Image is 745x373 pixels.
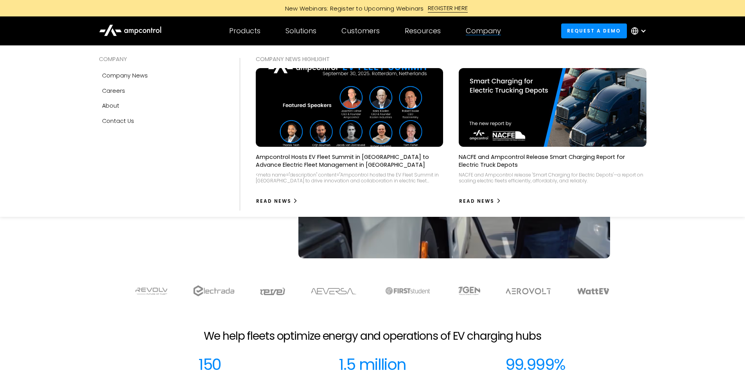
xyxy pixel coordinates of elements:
[577,288,610,294] img: WattEV logo
[256,55,646,63] div: COMPANY NEWS Highlight
[102,71,148,80] div: Company news
[405,27,441,35] div: Resources
[277,4,428,13] div: New Webinars: Register to Upcoming Webinars
[99,114,224,128] a: Contact Us
[285,27,316,35] div: Solutions
[229,27,260,35] div: Products
[466,27,501,35] div: Company
[428,4,468,13] div: REGISTER HERE
[99,83,224,98] a: Careers
[256,153,443,169] p: Ampcontrol Hosts EV Fleet Summit in [GEOGRAPHIC_DATA] to Advance Electric Fleet Management in [GE...
[459,198,494,205] div: Read News
[193,285,234,296] img: electrada logo
[505,288,552,294] img: Aerovolt Logo
[459,172,646,184] div: NACFE and Ampcontrol release 'Smart Charging for Electric Depots'—a report on scaling electric fl...
[102,86,125,95] div: Careers
[256,195,298,207] a: Read News
[256,198,291,205] div: Read News
[99,98,224,113] a: About
[561,23,627,38] a: Request a demo
[102,101,119,110] div: About
[341,27,380,35] div: Customers
[102,117,134,125] div: Contact Us
[459,195,501,207] a: Read News
[204,330,541,343] h2: We help fleets optimize energy and operations of EV charging hubs
[459,153,646,169] p: NACFE and Ampcontrol Release Smart Charging Report for Electric Truck Depots
[99,68,224,83] a: Company news
[99,55,224,63] div: COMPANY
[197,4,549,13] a: New Webinars: Register to Upcoming WebinarsREGISTER HERE
[256,172,443,184] div: <meta name="description" content="Ampcontrol hosted the EV Fleet Summit in [GEOGRAPHIC_DATA] to d...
